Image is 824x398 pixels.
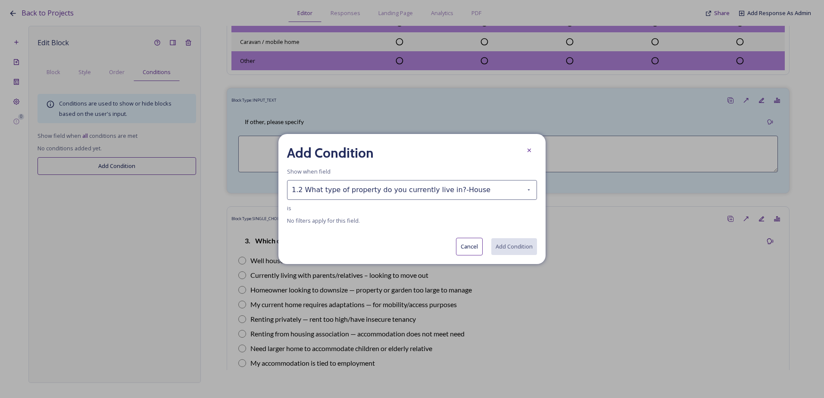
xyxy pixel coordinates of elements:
button: Add Condition [491,238,537,255]
div: 1.2 What type of property do you currently live in?-House [287,180,537,200]
span: Show when field [287,168,331,176]
button: Cancel [456,238,483,255]
span: is [287,204,291,212]
h2: Add Condition [287,143,374,163]
span: No filters apply for this field. [287,217,537,225]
